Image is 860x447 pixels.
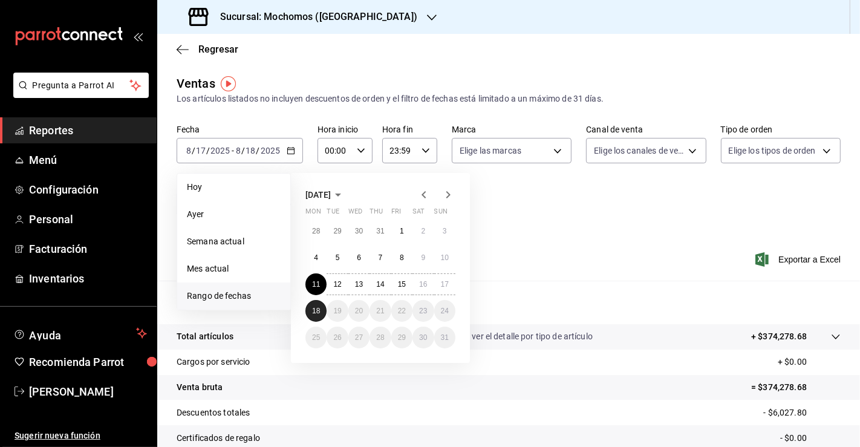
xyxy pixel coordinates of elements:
button: August 5, 2025 [327,247,348,269]
button: August 15, 2025 [391,273,412,295]
input: ---- [260,146,281,155]
abbr: August 8, 2025 [400,253,404,262]
button: July 29, 2025 [327,220,348,242]
abbr: August 30, 2025 [419,333,427,342]
p: Certificados de regalo [177,432,260,445]
button: August 18, 2025 [305,300,327,322]
abbr: August 26, 2025 [333,333,341,342]
abbr: August 15, 2025 [398,280,406,289]
button: August 31, 2025 [434,327,455,348]
abbr: August 22, 2025 [398,307,406,315]
button: August 27, 2025 [348,327,370,348]
span: Ayuda [29,326,131,341]
button: August 4, 2025 [305,247,327,269]
p: + $0.00 [778,356,841,368]
button: Tooltip marker [221,76,236,91]
span: Mes actual [187,263,281,275]
button: August 29, 2025 [391,327,412,348]
div: Los artículos listados no incluyen descuentos de orden y el filtro de fechas está limitado a un m... [177,93,841,105]
div: Ventas [177,74,215,93]
label: Marca [452,126,572,134]
button: [DATE] [305,188,345,202]
p: Resumen [177,295,841,310]
span: Pregunta a Parrot AI [33,79,130,92]
button: August 12, 2025 [327,273,348,295]
span: Personal [29,211,147,227]
button: August 14, 2025 [370,273,391,295]
button: August 2, 2025 [412,220,434,242]
button: August 9, 2025 [412,247,434,269]
button: August 23, 2025 [412,300,434,322]
button: August 11, 2025 [305,273,327,295]
abbr: August 10, 2025 [441,253,449,262]
button: Regresar [177,44,238,55]
input: ---- [210,146,230,155]
abbr: August 13, 2025 [355,280,363,289]
abbr: July 31, 2025 [376,227,384,235]
span: Semana actual [187,235,281,248]
a: Pregunta a Parrot AI [8,88,149,100]
input: -- [246,146,256,155]
abbr: August 18, 2025 [312,307,320,315]
abbr: August 2, 2025 [421,227,425,235]
abbr: August 23, 2025 [419,307,427,315]
span: Reportes [29,122,147,139]
abbr: Wednesday [348,207,362,220]
button: August 28, 2025 [370,327,391,348]
span: / [206,146,210,155]
abbr: August 7, 2025 [379,253,383,262]
button: August 22, 2025 [391,300,412,322]
button: Exportar a Excel [758,252,841,267]
abbr: August 14, 2025 [376,280,384,289]
input: -- [195,146,206,155]
abbr: Saturday [412,207,425,220]
p: Cargos por servicio [177,356,250,368]
span: Regresar [198,44,238,55]
label: Canal de venta [586,126,706,134]
abbr: August 27, 2025 [355,333,363,342]
label: Hora fin [382,126,437,134]
abbr: August 17, 2025 [441,280,449,289]
label: Tipo de orden [721,126,841,134]
span: Hoy [187,181,281,194]
p: Total artículos [177,330,233,343]
button: August 1, 2025 [391,220,412,242]
span: Elige los canales de venta [594,145,683,157]
abbr: August 12, 2025 [333,280,341,289]
button: August 24, 2025 [434,300,455,322]
p: = $374,278.68 [751,381,841,394]
p: Descuentos totales [177,406,250,419]
abbr: August 29, 2025 [398,333,406,342]
span: Elige los tipos de orden [729,145,816,157]
abbr: August 20, 2025 [355,307,363,315]
abbr: August 16, 2025 [419,280,427,289]
label: Fecha [177,126,303,134]
span: Elige las marcas [460,145,521,157]
abbr: August 4, 2025 [314,253,318,262]
button: August 26, 2025 [327,327,348,348]
button: August 21, 2025 [370,300,391,322]
abbr: August 25, 2025 [312,333,320,342]
p: Venta bruta [177,381,223,394]
abbr: Friday [391,207,401,220]
abbr: August 5, 2025 [336,253,340,262]
abbr: Thursday [370,207,383,220]
span: - [232,146,234,155]
abbr: July 30, 2025 [355,227,363,235]
button: August 19, 2025 [327,300,348,322]
button: August 30, 2025 [412,327,434,348]
button: August 20, 2025 [348,300,370,322]
button: August 25, 2025 [305,327,327,348]
abbr: Sunday [434,207,448,220]
button: August 17, 2025 [434,273,455,295]
button: open_drawer_menu [133,31,143,41]
input: -- [186,146,192,155]
button: Pregunta a Parrot AI [13,73,149,98]
button: August 3, 2025 [434,220,455,242]
abbr: August 19, 2025 [333,307,341,315]
span: Ayer [187,208,281,221]
span: Sugerir nueva función [15,429,147,442]
abbr: August 28, 2025 [376,333,384,342]
button: August 16, 2025 [412,273,434,295]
